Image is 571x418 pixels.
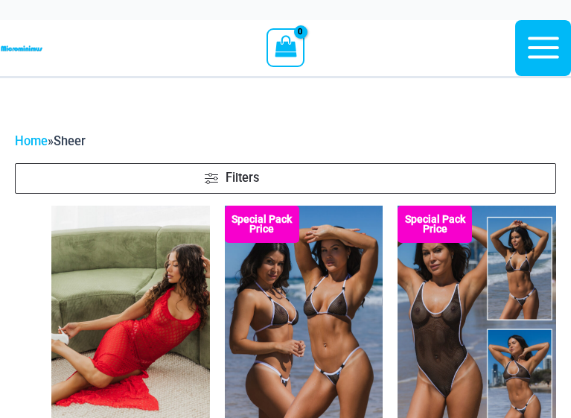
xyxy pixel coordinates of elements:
[15,163,556,194] a: Filters
[15,134,48,148] a: Home
[15,134,86,148] span: »
[398,215,472,234] b: Special Pack Price
[226,169,259,188] span: Filters
[267,28,304,67] a: View Shopping Cart, empty
[54,134,86,148] span: Sheer
[225,215,299,234] b: Special Pack Price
